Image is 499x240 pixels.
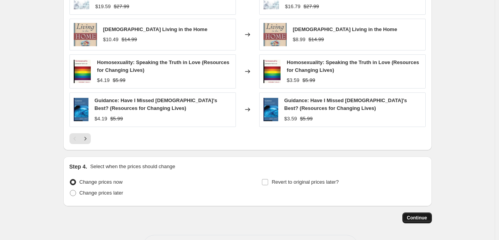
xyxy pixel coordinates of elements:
img: prpbooks_2Fimages_2Fcovers_2Fmd_2F9780875520162_1024x1024_a1a42b1e-0e9f-43b8-b1c5-ab55ae3f664e_80... [74,23,97,46]
div: $3.59 [284,115,297,123]
img: prpbooks_images_covers_md_9780875526836_1024x1024_392e5b41-d7f8-4bc9-8a6e-377f015cc545_80x.jpg [74,60,91,83]
strike: $5.99 [113,77,126,84]
span: Revert to original prices later? [272,179,339,185]
div: $8.99 [293,36,306,43]
strike: $5.99 [300,115,313,123]
div: $4.19 [95,115,107,123]
span: Guidance: Have I Missed [DEMOGRAPHIC_DATA]'s Best? (Resources for Changing Lives) [95,97,217,111]
div: $19.59 [95,3,111,10]
strike: $27.99 [303,3,319,10]
div: $10.49 [103,36,119,43]
img: prpbooks_2Fimages_2Fcovers_2Fmd_2F9780875520162_1024x1024_a1a42b1e-0e9f-43b8-b1c5-ab55ae3f664e_80... [263,23,287,46]
img: prpbooks_images_covers_hi-res_9780875526942_1024x1024_677e347d-c7c6-486b-b543-3ed207eef459_80x.jpg [74,98,88,121]
strike: $27.99 [114,3,129,10]
span: Change prices now [80,179,123,185]
p: Select when the prices should change [90,163,175,170]
img: prpbooks_images_covers_md_9780875526836_1024x1024_392e5b41-d7f8-4bc9-8a6e-377f015cc545_80x.jpg [263,60,281,83]
button: Next [80,133,91,144]
h2: Step 4. [69,163,87,170]
span: Homosexuality: Speaking the Truth in Love (Resources for Changing Lives) [287,59,419,73]
div: $4.19 [97,77,110,84]
span: [DEMOGRAPHIC_DATA] Living in the Home [103,26,208,32]
img: prpbooks_images_covers_hi-res_9780875526942_1024x1024_677e347d-c7c6-486b-b543-3ed207eef459_80x.jpg [263,98,278,121]
strike: $5.99 [303,77,315,84]
nav: Pagination [69,133,91,144]
span: Guidance: Have I Missed [DEMOGRAPHIC_DATA]'s Best? (Resources for Changing Lives) [284,97,407,111]
button: Continue [402,212,432,223]
span: Change prices later [80,190,123,196]
span: Homosexuality: Speaking the Truth in Love (Resources for Changing Lives) [97,59,229,73]
span: Continue [407,215,427,221]
div: $16.79 [285,3,301,10]
div: $3.59 [287,77,300,84]
strike: $5.99 [110,115,123,123]
strike: $14.99 [121,36,137,43]
span: [DEMOGRAPHIC_DATA] Living in the Home [293,26,397,32]
strike: $14.99 [308,36,324,43]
